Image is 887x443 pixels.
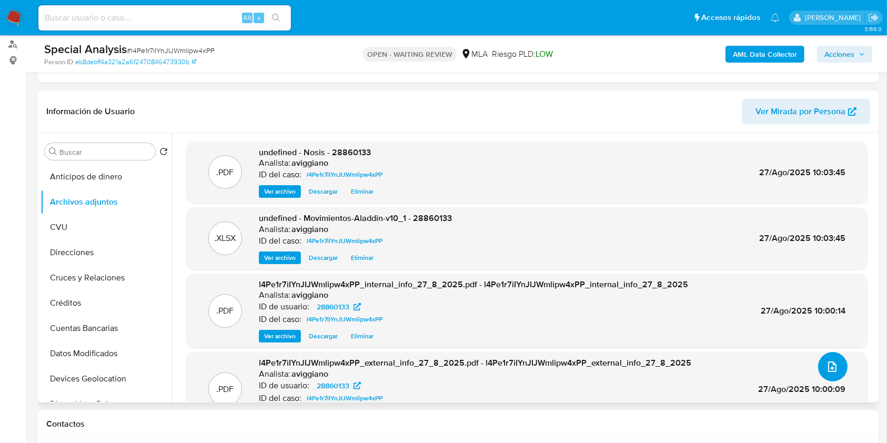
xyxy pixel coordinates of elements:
[41,316,172,341] button: Cuentas Bancarias
[46,419,870,429] h1: Contactos
[304,330,343,343] button: Descargar
[351,186,374,197] span: Eliminar
[351,331,374,341] span: Eliminar
[304,251,343,264] button: Descargar
[817,46,872,63] button: Acciones
[46,106,135,117] h1: Información de Usuario
[725,46,804,63] button: AML Data Collector
[291,224,328,235] h6: aviggiano
[309,186,338,197] span: Descargar
[259,330,301,343] button: Ver archivo
[317,300,349,313] span: 28860133
[59,147,151,157] input: Buscar
[257,13,260,23] span: s
[363,47,457,62] p: OPEN - WAITING REVIEW
[259,236,301,246] p: ID del caso:
[259,290,290,300] p: Analista:
[41,341,172,366] button: Datos Modificados
[742,99,870,124] button: Ver Mirada por Persona
[864,25,882,33] span: 3.156.0
[303,392,387,405] a: l4Pe1r7iIYnJIJWmlipw4xPP
[127,45,215,56] span: # l4Pe1r7iIYnJIJWmlipw4xPP
[259,314,301,325] p: ID del caso:
[259,301,309,312] p: ID de usuario:
[307,392,382,405] span: l4Pe1r7iIYnJIJWmlipw4xPP
[75,57,196,67] a: eb8debff4a321a2a6f2470846473930b
[259,158,290,168] p: Analista:
[259,357,691,369] span: l4Pe1r7iIYnJIJWmlipw4xPP_external_info_27_8_2025.pdf - l4Pe1r7iIYnJIJWmlipw4xPP_external_info_27_...
[259,212,452,224] span: undefined - Movimientos-Aladdin-v10_1 - 28860133
[761,305,845,317] span: 27/Ago/2025 10:00:14
[291,369,328,379] h6: aviggiano
[215,233,236,244] p: .XLSX
[733,46,797,63] b: AML Data Collector
[758,383,845,395] span: 27/Ago/2025 10:00:09
[492,48,553,60] span: Riesgo PLD:
[41,290,172,316] button: Créditos
[41,164,172,189] button: Anticipos de dinero
[41,265,172,290] button: Cruces y Relaciones
[259,146,371,158] span: undefined - Nosis - 28860133
[303,235,387,247] a: l4Pe1r7iIYnJIJWmlipw4xPP
[264,331,296,341] span: Ver archivo
[217,167,234,178] p: .PDF
[805,13,864,23] p: agustina.viggiano@mercadolibre.com
[41,189,172,215] button: Archivos adjuntos
[759,166,845,178] span: 27/Ago/2025 10:03:45
[259,380,309,391] p: ID de usuario:
[824,46,854,63] span: Acciones
[259,224,290,235] p: Analista:
[291,158,328,168] h6: aviggiano
[44,57,73,67] b: Person ID
[303,168,387,181] a: l4Pe1r7iIYnJIJWmlipw4xPP
[309,331,338,341] span: Descargar
[41,240,172,265] button: Direcciones
[536,48,553,60] span: LOW
[309,253,338,263] span: Descargar
[307,235,382,247] span: l4Pe1r7iIYnJIJWmlipw4xPP
[264,253,296,263] span: Ver archivo
[259,169,301,180] p: ID del caso:
[259,185,301,198] button: Ver archivo
[755,99,845,124] span: Ver Mirada por Persona
[346,330,379,343] button: Eliminar
[159,147,168,159] button: Volver al orden por defecto
[259,393,301,404] p: ID del caso:
[49,147,57,156] button: Buscar
[304,185,343,198] button: Descargar
[351,253,374,263] span: Eliminar
[759,232,845,244] span: 27/Ago/2025 10:03:45
[317,379,349,392] span: 28860133
[310,300,367,313] a: 28860133
[303,313,387,326] a: l4Pe1r7iIYnJIJWmlipw4xPP
[259,278,688,290] span: l4Pe1r7iIYnJIJWmlipw4xPP_internal_info_27_8_2025.pdf - l4Pe1r7iIYnJIJWmlipw4xPP_internal_info_27_...
[307,168,382,181] span: l4Pe1r7iIYnJIJWmlipw4xPP
[217,384,234,395] p: .PDF
[291,290,328,300] h6: aviggiano
[217,305,234,317] p: .PDF
[265,11,287,25] button: search-icon
[38,11,291,25] input: Buscar usuario o caso...
[264,186,296,197] span: Ver archivo
[868,12,879,23] a: Salir
[41,366,172,391] button: Devices Geolocation
[771,13,780,22] a: Notificaciones
[41,391,172,417] button: Dispositivos Point
[461,48,488,60] div: MLA
[243,13,251,23] span: Alt
[41,215,172,240] button: CVU
[310,379,367,392] a: 28860133
[44,41,127,57] b: Special Analysis
[346,185,379,198] button: Eliminar
[346,251,379,264] button: Eliminar
[259,369,290,379] p: Analista:
[307,313,382,326] span: l4Pe1r7iIYnJIJWmlipw4xPP
[701,12,760,23] span: Accesos rápidos
[818,352,848,381] button: upload-file
[259,251,301,264] button: Ver archivo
